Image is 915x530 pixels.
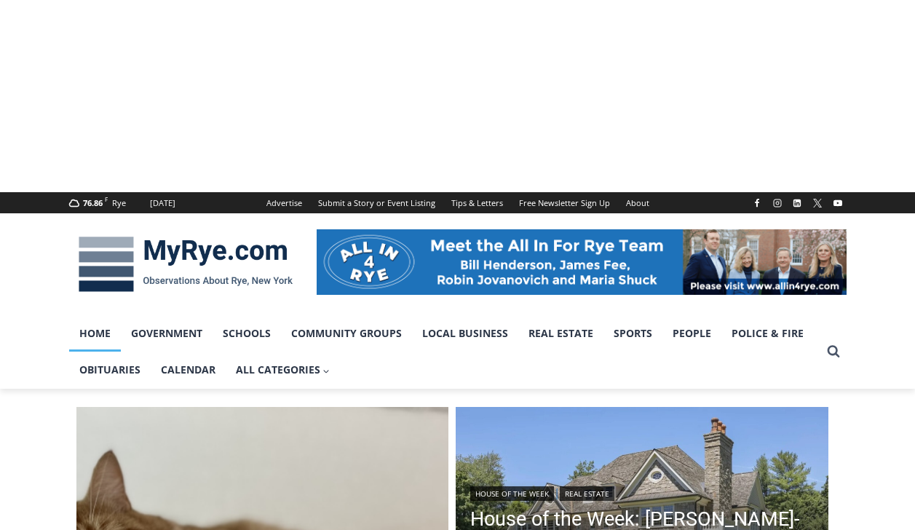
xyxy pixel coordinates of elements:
[69,315,820,389] nav: Primary Navigation
[412,315,518,352] a: Local Business
[518,315,603,352] a: Real Estate
[769,194,786,212] a: Instagram
[809,194,826,212] a: X
[105,195,108,203] span: F
[618,192,657,213] a: About
[310,192,443,213] a: Submit a Story or Event Listing
[69,352,151,388] a: Obituaries
[470,486,554,501] a: House of the Week
[470,483,814,501] div: |
[788,194,806,212] a: Linkedin
[317,229,847,295] img: All in for Rye
[829,194,847,212] a: YouTube
[603,315,662,352] a: Sports
[560,486,614,501] a: Real Estate
[820,339,847,365] button: View Search Form
[511,192,618,213] a: Free Newsletter Sign Up
[258,192,657,213] nav: Secondary Navigation
[443,192,511,213] a: Tips & Letters
[69,226,302,302] img: MyRye.com
[83,197,103,208] span: 76.86
[226,352,341,388] a: All Categories
[281,315,412,352] a: Community Groups
[121,315,213,352] a: Government
[748,194,766,212] a: Facebook
[150,197,175,210] div: [DATE]
[151,352,226,388] a: Calendar
[258,192,310,213] a: Advertise
[213,315,281,352] a: Schools
[236,362,330,378] span: All Categories
[112,197,126,210] div: Rye
[69,315,121,352] a: Home
[721,315,814,352] a: Police & Fire
[662,315,721,352] a: People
